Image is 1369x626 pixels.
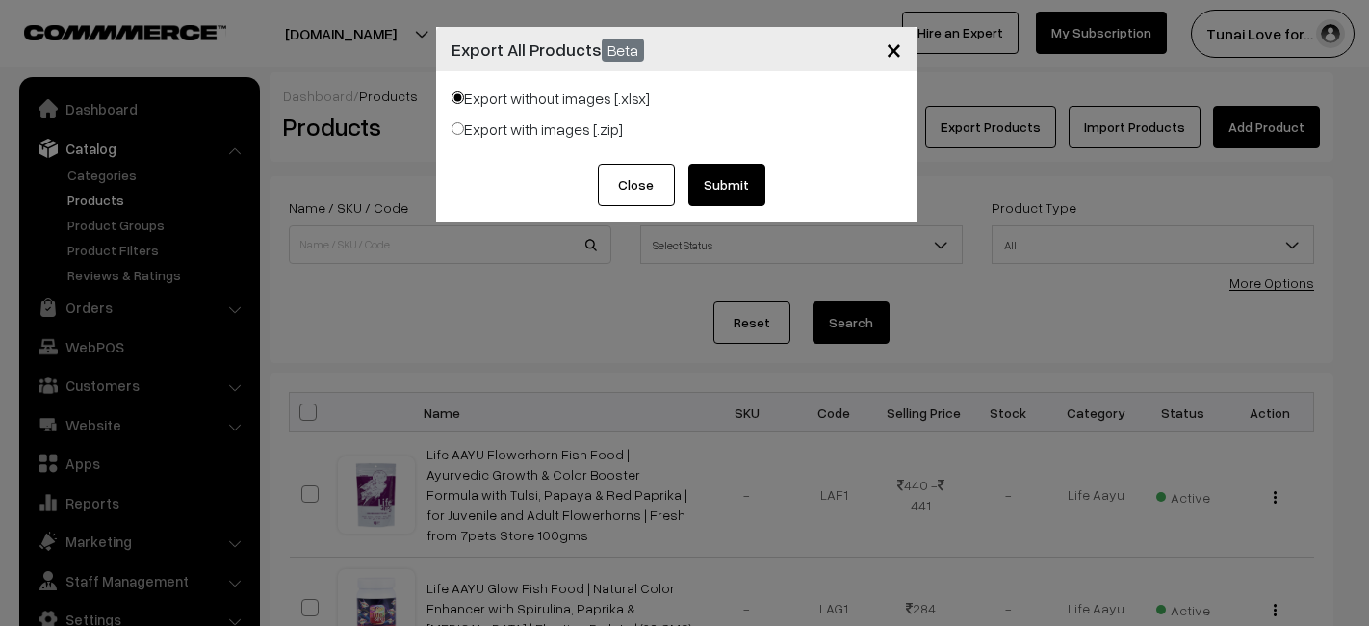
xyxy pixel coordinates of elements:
button: Close [598,164,675,206]
label: Export with images [.zip] [452,117,623,141]
span: × [886,31,902,66]
button: Close [870,19,917,79]
input: Export with images [.zip] [452,122,464,135]
h4: Export All Products [452,35,645,63]
span: Beta [602,39,645,62]
input: Export without images [.xlsx] [452,91,464,104]
button: Submit [688,164,765,206]
label: Export without images [.xlsx] [452,87,650,110]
